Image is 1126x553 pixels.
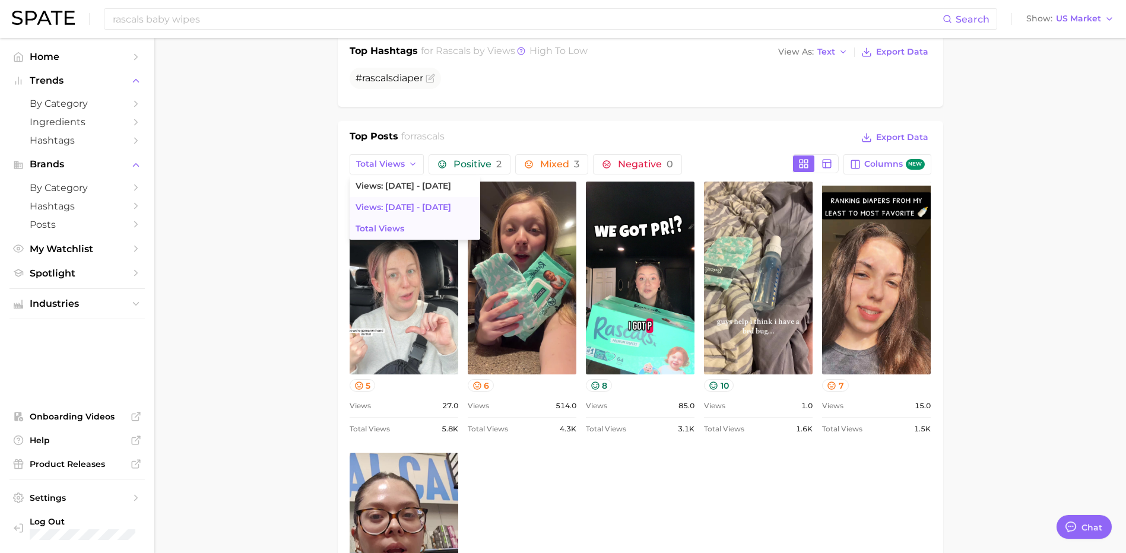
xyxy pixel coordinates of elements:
[9,197,145,215] a: Hashtags
[30,411,125,422] span: Onboarding Videos
[356,224,404,234] span: Total Views
[529,45,588,56] span: high to low
[356,181,451,191] span: Views: [DATE] - [DATE]
[9,431,145,449] a: Help
[586,379,613,392] button: 8
[9,295,145,313] button: Industries
[30,243,125,255] span: My Watchlist
[586,422,626,436] span: Total Views
[876,132,928,142] span: Export Data
[350,379,376,392] button: 5
[864,159,924,170] span: Columns
[401,129,445,147] h2: for
[30,51,125,62] span: Home
[9,215,145,234] a: Posts
[421,44,588,61] h2: for by Views
[30,219,125,230] span: Posts
[350,44,418,61] h1: Top Hashtags
[822,399,843,413] span: Views
[356,72,423,84] span: # diaper
[9,264,145,282] a: Spotlight
[468,399,489,413] span: Views
[858,44,931,61] button: Export Data
[822,379,849,392] button: 7
[442,422,458,436] span: 5.8k
[574,158,579,170] span: 3
[678,422,694,436] span: 3.1k
[350,129,398,147] h1: Top Posts
[1026,15,1052,22] span: Show
[30,201,125,212] span: Hashtags
[30,435,125,446] span: Help
[9,94,145,113] a: by Category
[1023,11,1117,27] button: ShowUS Market
[9,179,145,197] a: by Category
[540,160,579,169] span: Mixed
[30,98,125,109] span: by Category
[9,408,145,425] a: Onboarding Videos
[1056,15,1101,22] span: US Market
[817,49,835,55] span: Text
[496,158,502,170] span: 2
[468,379,494,392] button: 6
[9,455,145,473] a: Product Releases
[30,135,125,146] span: Hashtags
[350,422,390,436] span: Total Views
[678,399,694,413] span: 85.0
[12,11,75,25] img: SPATE
[560,422,576,436] span: 4.3k
[30,75,125,86] span: Trends
[778,49,814,55] span: View As
[30,298,125,309] span: Industries
[9,72,145,90] button: Trends
[30,459,125,469] span: Product Releases
[667,158,673,170] span: 0
[586,399,607,413] span: Views
[356,202,451,212] span: Views: [DATE] - [DATE]
[704,399,725,413] span: Views
[801,399,813,413] span: 1.0
[426,74,435,83] button: Flag as miscategorized or irrelevant
[9,131,145,150] a: Hashtags
[442,399,458,413] span: 27.0
[356,159,405,169] span: Total Views
[876,47,928,57] span: Export Data
[775,45,851,60] button: View AsText
[9,489,145,507] a: Settings
[556,399,576,413] span: 514.0
[9,513,145,544] a: Log out. Currently logged in with e-mail byers.al@pg.com.
[30,159,125,170] span: Brands
[906,159,925,170] span: new
[704,422,744,436] span: Total Views
[112,9,943,29] input: Search here for a brand, industry, or ingredient
[350,399,371,413] span: Views
[468,422,508,436] span: Total Views
[9,47,145,66] a: Home
[362,72,393,84] span: rascals
[414,131,445,142] span: rascals
[30,268,125,279] span: Spotlight
[704,379,734,392] button: 10
[822,422,862,436] span: Total Views
[796,422,813,436] span: 1.6k
[30,516,135,527] span: Log Out
[618,160,673,169] span: Negative
[350,154,424,174] button: Total Views
[9,240,145,258] a: My Watchlist
[453,160,502,169] span: Positive
[914,422,931,436] span: 1.5k
[350,176,480,240] ul: Total Views
[9,155,145,173] button: Brands
[9,113,145,131] a: Ingredients
[858,129,931,146] button: Export Data
[30,492,125,503] span: Settings
[915,399,931,413] span: 15.0
[843,154,931,174] button: Columnsnew
[956,14,989,25] span: Search
[436,45,471,56] span: rascals
[30,116,125,128] span: Ingredients
[30,182,125,193] span: by Category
